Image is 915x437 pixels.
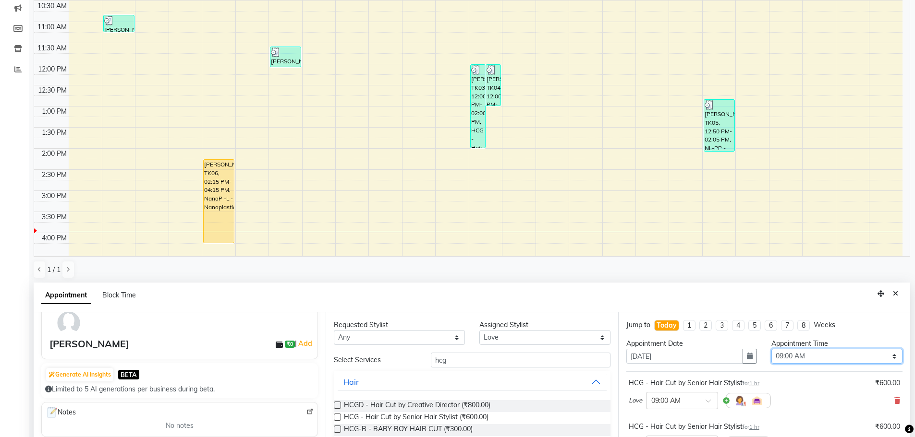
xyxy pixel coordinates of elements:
button: Generate AI Insights [46,368,113,381]
span: No notes [166,421,194,431]
div: 3:00 PM [40,191,69,201]
span: 1 hr [749,424,759,430]
span: HCGD - Hair Cut by Creative Director (₹800.00) [344,400,490,412]
input: yyyy-mm-dd [626,349,744,364]
div: [PERSON_NAME], TK06, 02:15 PM-04:15 PM, NanoP -L - Nanoplastia [204,160,234,243]
button: Hair [338,373,606,390]
input: Search by service name [431,353,610,367]
div: HCG - Hair Cut by Senior Hair Stylist [629,378,759,388]
div: 4:30 PM [40,254,69,264]
img: Hairdresser.png [734,395,745,406]
span: ₹0 [285,341,295,348]
div: 12:00 PM [36,64,69,74]
span: Appointment [41,287,91,304]
li: 3 [716,320,728,331]
div: Limited to 5 AI generations per business during beta. [45,384,314,394]
div: Appointment Date [626,339,757,349]
div: Appointment Time [771,339,903,349]
button: Close [889,286,903,301]
li: 7 [781,320,793,331]
div: [PERSON_NAME], TK04, 12:00 PM-01:00 PM, HCG - Hair Cut by Senior Hair Stylist [486,65,500,106]
li: 4 [732,320,744,331]
span: | [295,338,314,349]
div: 2:00 PM [40,149,69,159]
div: [PERSON_NAME], TK03, 12:00 PM-02:00 PM, HCG - Hair Cut by Senior Hair Stylist,H-SPA - Essence hai... [471,65,485,148]
small: for [743,380,759,387]
div: 2:30 PM [40,170,69,180]
span: HCG - Hair Cut by Senior Hair Stylist (₹600.00) [344,412,488,424]
div: ₹600.00 [875,422,900,432]
li: 8 [797,320,810,331]
li: 6 [765,320,777,331]
li: 1 [683,320,695,331]
div: Assigned Stylist [479,320,610,330]
div: Today [657,320,677,331]
div: 11:30 AM [36,43,69,53]
span: HCG-B - BABY BOY HAIR CUT (₹300.00) [344,424,473,436]
div: HCG - Hair Cut by Senior Hair Stylist [629,422,759,432]
div: [PERSON_NAME], TK01, 10:50 AM-11:15 AM, TH-EB - Eyebrows,TH-UL - [GEOGRAPHIC_DATA],TH-FH - Forehead [104,15,134,32]
div: Jump to [626,320,650,330]
li: 2 [699,320,712,331]
div: [PERSON_NAME], TK02, 11:35 AM-12:05 PM, BA - Bridal Advance [270,47,301,67]
div: Requested Stylist [334,320,465,330]
div: Weeks [814,320,835,330]
div: ₹600.00 [875,378,900,388]
a: Add [297,338,314,349]
div: 1:00 PM [40,106,69,117]
div: Select Services [327,355,424,365]
div: Hair [343,376,359,388]
div: 10:30 AM [36,1,69,11]
div: 11:00 AM [36,22,69,32]
div: [PERSON_NAME], TK05, 12:50 PM-02:05 PM, NL-PP - Power Polish (Shellac),NL-ART - Nail Art [704,100,734,151]
div: 3:30 PM [40,212,69,222]
span: BETA [118,370,139,379]
div: 1:30 PM [40,128,69,138]
img: Interior.png [751,395,763,406]
img: avatar [55,309,83,337]
span: 1 / 1 [47,265,61,275]
span: Block Time [102,291,136,299]
div: [PERSON_NAME] [49,337,129,351]
small: for [743,424,759,430]
span: 1 hr [749,380,759,387]
div: 4:00 PM [40,233,69,243]
span: Notes [46,406,76,419]
li: 5 [748,320,761,331]
div: 12:30 PM [36,85,69,95]
span: Love [629,396,642,405]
